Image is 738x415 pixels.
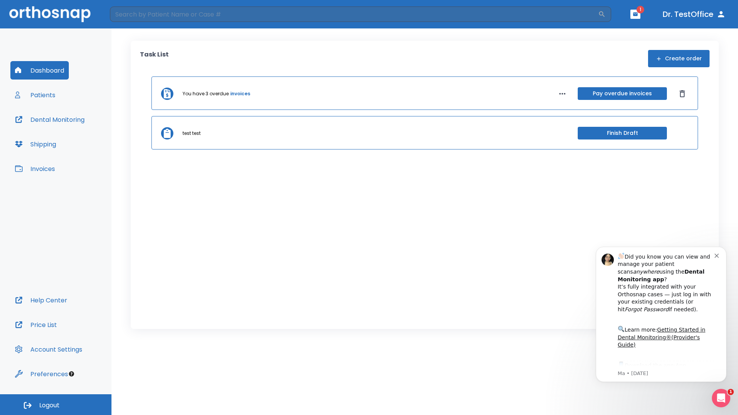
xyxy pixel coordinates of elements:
[39,401,60,410] span: Logout
[230,90,250,97] a: invoices
[33,127,102,141] a: App Store
[660,7,729,21] button: Dr. TestOffice
[578,127,667,139] button: Finish Draft
[183,90,229,97] p: You have 3 overdue
[712,389,730,407] iframe: Intercom live chat
[10,365,73,383] button: Preferences
[183,130,201,137] p: test test
[10,159,60,178] button: Invoices
[10,315,61,334] button: Price List
[130,17,136,23] button: Dismiss notification
[33,135,130,142] p: Message from Ma, sent 1w ago
[10,340,87,359] button: Account Settings
[728,389,734,395] span: 1
[637,6,644,13] span: 1
[10,61,69,80] button: Dashboard
[68,370,75,377] div: Tooltip anchor
[578,87,667,100] button: Pay overdue invoices
[10,86,60,104] button: Patients
[33,125,130,164] div: Download the app: | ​ Let us know if you need help getting started!
[676,88,688,100] button: Dismiss
[584,235,738,394] iframe: Intercom notifications message
[9,6,91,22] img: Orthosnap
[10,135,61,153] button: Shipping
[648,50,710,67] button: Create order
[10,110,89,129] button: Dental Monitoring
[140,50,169,67] p: Task List
[110,7,598,22] input: Search by Patient Name or Case #
[10,291,72,309] button: Help Center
